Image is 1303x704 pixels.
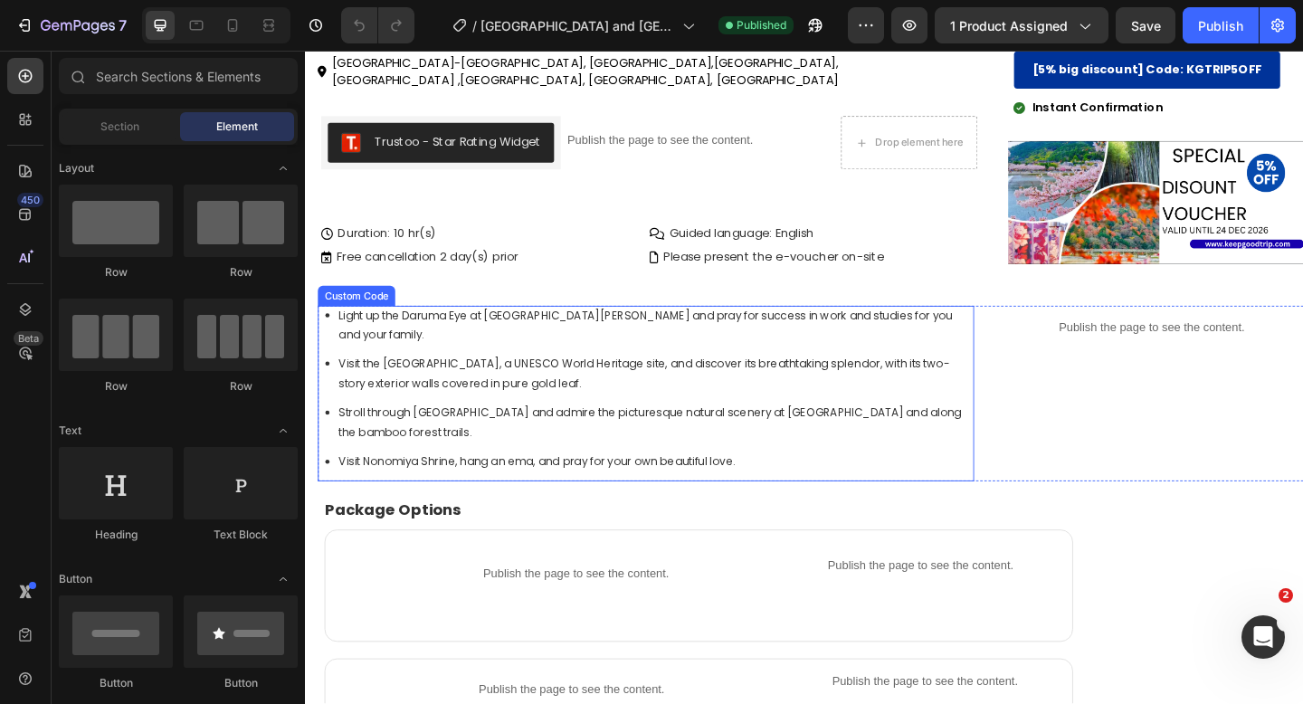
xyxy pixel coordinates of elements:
[59,571,92,587] span: Button
[24,79,271,122] button: Trustoo - Star Rating Widget
[765,99,1090,232] img: KGTRIP COUPON
[59,264,173,281] div: Row
[1241,615,1285,659] iframe: Intercom live chat
[568,551,770,570] p: Publish the page to see the content.
[305,51,1303,704] iframe: Design area
[1116,7,1175,43] button: Save
[791,52,933,71] span: Instant Confirmation
[1183,7,1259,43] button: Publish
[1131,18,1161,33] span: Save
[742,292,1099,311] p: Publish the page to see the content.
[59,527,173,543] div: Heading
[737,17,786,33] span: Published
[59,58,298,94] input: Search Sections & Elements
[59,160,94,176] span: Layout
[341,7,414,43] div: Undo/Redo
[17,259,94,275] div: Custom Code
[7,7,135,43] button: 7
[1198,16,1243,35] div: Publish
[35,189,143,208] span: Duration: 10 hr(s)
[184,378,298,395] div: Row
[184,264,298,281] div: Row
[59,423,81,439] span: Text
[620,93,716,108] div: Drop element here
[39,90,61,111] img: Trustoo.png
[75,90,256,109] div: Trustoo - Star Rating Widget
[472,16,477,35] span: /
[950,16,1068,35] span: 1 product assigned
[184,675,298,691] div: Button
[59,675,173,691] div: Button
[36,330,728,373] li: Visit the [GEOGRAPHIC_DATA], a UNESCO World Heritage site, and discover its breathtaking splendor...
[935,7,1108,43] button: 1 product assigned
[396,189,554,208] span: Guided language: English
[285,88,487,107] p: Publish the page to see the content.
[119,14,127,36] p: 7
[59,378,173,395] div: Row
[21,488,169,510] strong: Package Options
[14,331,43,346] div: Beta
[269,565,298,594] span: Toggle open
[36,278,728,320] li: Light up the Daruma Eye at [GEOGRAPHIC_DATA][PERSON_NAME] and pray for success in work and studie...
[184,527,298,543] div: Text Block
[17,193,43,207] div: 450
[100,119,139,135] span: Section
[50,560,539,579] p: Publish the page to see the content.
[36,384,728,426] li: Stroll through [GEOGRAPHIC_DATA] and admire the picturesque natural scenery at [GEOGRAPHIC_DATA] ...
[33,215,232,234] span: Free cancellation 2 day(s) prior
[216,119,258,135] span: Element
[390,215,630,234] span: Please present the e-voucher on-site
[480,16,675,35] span: [GEOGRAPHIC_DATA] and [GEOGRAPHIC_DATA] Day Trip | [GEOGRAPHIC_DATA][PERSON_NAME], [DEMOGRAPHIC_D...
[771,1,1060,42] div: [5% big discount] Code: KGTRIP5OFF
[269,154,298,183] span: Toggle open
[573,677,775,696] p: Publish the page to see the content.
[269,416,298,445] span: Toggle open
[1279,588,1293,603] span: 2
[36,437,728,458] li: Visit Nonomiya Shrine, hang an ema, and pray for your own beautiful love.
